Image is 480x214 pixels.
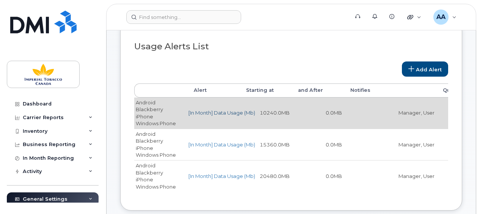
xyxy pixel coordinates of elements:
td: 15360.0MB [239,129,292,160]
td: Manager, User [344,129,436,160]
th: Notifies [344,83,436,97]
td: Android Blackberry iPhone Windows Phone [134,98,187,129]
td: 10240.0MB [239,98,292,129]
td: Android Blackberry iPhone Windows Phone [134,129,187,160]
div: Anastasiya Anufriyeva [428,9,462,25]
a: Add Alert [402,61,448,77]
td: 0.0MB [291,98,344,129]
td: 20480.0MB [239,160,292,192]
a: [In Month] Data Usage (Mb) [188,142,255,148]
th: and After [291,83,344,97]
td: 0.0MB [291,129,344,160]
th: Starting at [239,83,292,97]
div: Quicklinks [402,9,427,25]
h3: Usage Alerts List [134,42,448,51]
td: Android Blackberry iPhone Windows Phone [134,160,187,192]
span: AA [436,13,445,22]
td: Manager, User [344,160,436,192]
input: Find something... [126,10,241,24]
td: Manager, User [344,98,436,129]
a: [In Month] Data Usage (Mb) [188,110,255,116]
th: Alert [187,83,239,97]
td: 0.0MB [291,160,344,192]
a: [In Month] Data Usage (Mb) [188,173,255,179]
